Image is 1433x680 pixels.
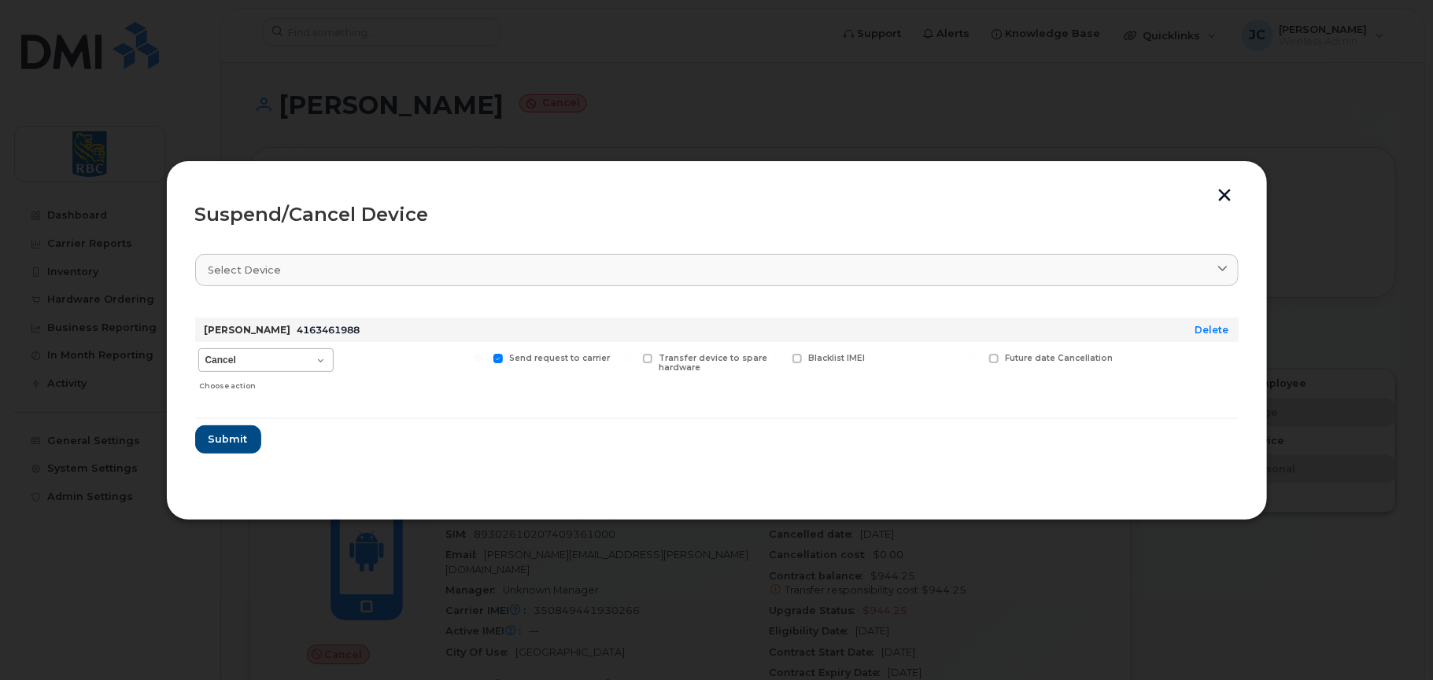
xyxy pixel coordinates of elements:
input: Blacklist IMEI [774,354,781,362]
span: Submit [209,432,248,447]
a: Select device [195,254,1239,286]
input: Transfer device to spare hardware [624,354,632,362]
input: Future date Cancellation [970,354,978,362]
span: 4163461988 [297,324,360,336]
div: Choose action [199,373,333,392]
strong: [PERSON_NAME] [205,324,291,336]
a: Delete [1195,324,1229,336]
span: Select device [209,263,282,278]
div: Suspend/Cancel Device [195,205,1239,224]
button: Submit [195,425,261,454]
span: Blacklist IMEI [808,353,865,363]
span: Send request to carrier [509,353,610,363]
span: Future date Cancellation [1005,353,1113,363]
span: Transfer device to spare hardware [659,353,767,373]
input: Send request to carrier [475,354,482,362]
